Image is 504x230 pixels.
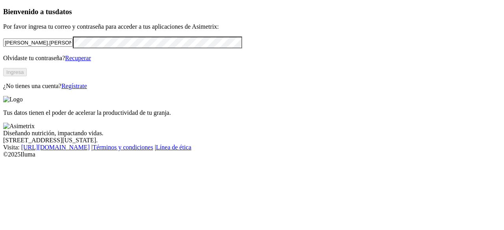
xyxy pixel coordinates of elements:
[3,55,501,62] p: Olvidaste tu contraseña?
[55,7,72,16] span: datos
[61,83,87,89] a: Regístrate
[3,137,501,144] div: [STREET_ADDRESS][US_STATE].
[65,55,91,61] a: Recuperar
[93,144,153,151] a: Términos y condiciones
[3,130,501,137] div: Diseñando nutrición, impactando vidas.
[3,68,27,76] button: Ingresa
[3,109,501,116] p: Tus datos tienen el poder de acelerar la productividad de tu granja.
[3,7,501,16] h3: Bienvenido a tus
[156,144,191,151] a: Línea de ética
[3,23,501,30] p: Por favor ingresa tu correo y contraseña para acceder a tus aplicaciones de Asimetrix:
[21,144,90,151] a: [URL][DOMAIN_NAME]
[3,144,501,151] div: Visita : | |
[3,151,501,158] div: © 2025 Iluma
[3,96,23,103] img: Logo
[3,123,35,130] img: Asimetrix
[3,39,73,47] input: Tu correo
[3,83,501,90] p: ¿No tienes una cuenta?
